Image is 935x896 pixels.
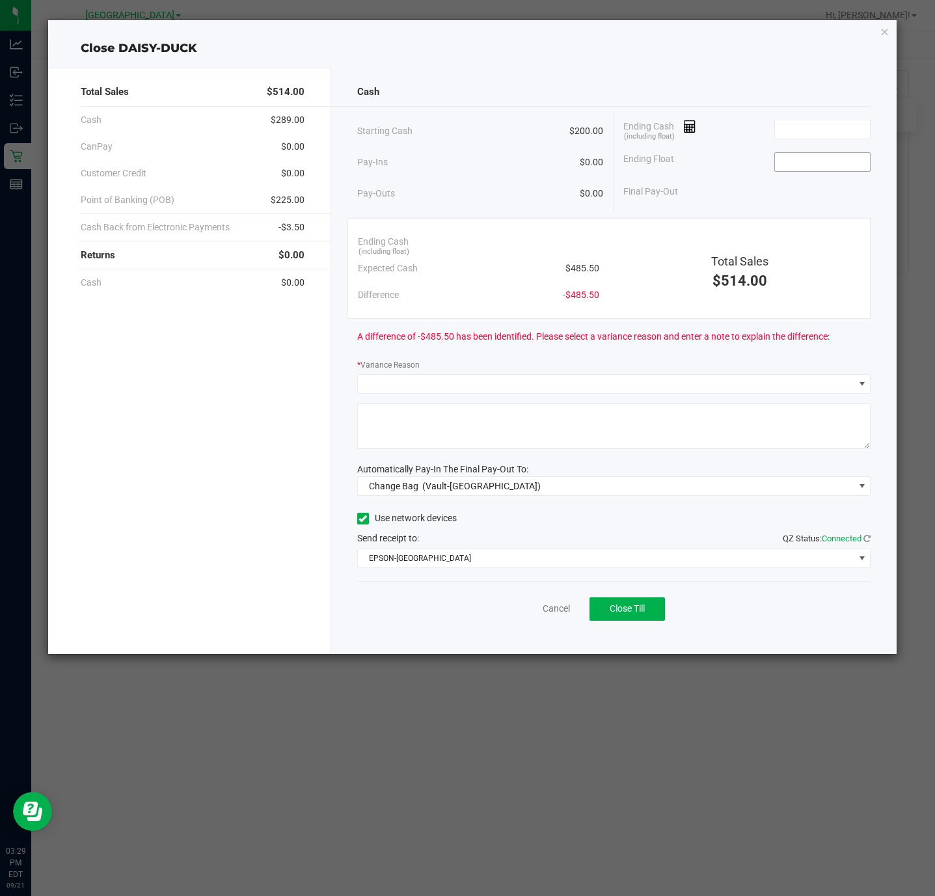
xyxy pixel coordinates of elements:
[81,193,174,207] span: Point of Banking (POB)
[81,241,305,269] div: Returns
[267,85,305,100] span: $514.00
[565,262,599,275] span: $485.50
[357,511,457,525] label: Use network devices
[81,113,102,127] span: Cash
[358,549,854,567] span: EPSON-[GEOGRAPHIC_DATA]
[624,131,675,143] span: (including float)
[281,167,305,180] span: $0.00
[711,254,768,268] span: Total Sales
[580,187,603,200] span: $0.00
[358,288,399,302] span: Difference
[543,602,570,616] a: Cancel
[358,262,418,275] span: Expected Cash
[278,221,305,234] span: -$3.50
[357,124,413,138] span: Starting Cash
[580,156,603,169] span: $0.00
[278,248,305,263] span: $0.00
[281,140,305,154] span: $0.00
[81,85,129,100] span: Total Sales
[610,603,645,614] span: Close Till
[589,597,665,621] button: Close Till
[569,124,603,138] span: $200.00
[623,185,678,198] span: Final Pay-Out
[357,187,395,200] span: Pay-Outs
[271,113,305,127] span: $289.00
[623,152,674,172] span: Ending Float
[48,40,897,57] div: Close DAISY-DUCK
[357,464,528,474] span: Automatically Pay-In The Final Pay-Out To:
[359,247,409,258] span: (including float)
[357,330,830,344] span: A difference of -$485.50 has been identified. Please select a variance reason and enter a note to...
[623,120,696,139] span: Ending Cash
[358,235,409,249] span: Ending Cash
[81,221,230,234] span: Cash Back from Electronic Payments
[271,193,305,207] span: $225.00
[563,288,599,302] span: -$485.50
[281,276,305,290] span: $0.00
[783,534,871,543] span: QZ Status:
[422,481,541,491] span: (Vault-[GEOGRAPHIC_DATA])
[357,156,388,169] span: Pay-Ins
[822,534,861,543] span: Connected
[712,273,767,289] span: $514.00
[357,533,419,543] span: Send receipt to:
[13,792,52,831] iframe: Resource center
[357,85,379,100] span: Cash
[357,359,420,371] label: Variance Reason
[81,167,146,180] span: Customer Credit
[369,481,418,491] span: Change Bag
[81,140,113,154] span: CanPay
[81,276,102,290] span: Cash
